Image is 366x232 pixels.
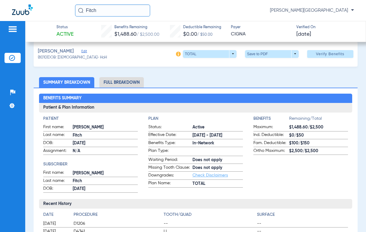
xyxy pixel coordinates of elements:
span: Edit [81,49,87,55]
span: $0/$50 [289,132,348,139]
span: Active [192,124,243,131]
app-breakdown-title: Date [43,212,68,220]
img: Search Icon [78,8,83,13]
span: Verify Benefits [316,52,344,56]
span: Benefits Remaining [114,25,159,30]
span: Active [56,31,74,38]
span: Verified On [296,25,356,30]
span: TOTAL [192,181,243,187]
span: (8010) DOB: [DEMOGRAPHIC_DATA] - HoH [38,55,107,61]
span: Plan Name: [148,180,192,187]
span: Ortho Maximum: [253,148,289,155]
span: Payer [231,25,291,30]
li: Full Breakdown [99,77,144,88]
a: Check Disclaimers [192,173,228,177]
h2: Benefits Summary [39,94,352,103]
h4: Benefits [253,116,289,122]
span: -- [257,221,348,227]
li: Summary Breakdown [39,77,94,88]
span: Fitch [73,132,138,139]
span: [PERSON_NAME] [38,48,74,55]
span: First name: [43,124,73,131]
span: -- [164,221,255,227]
span: [PERSON_NAME] [73,124,138,131]
span: Downgrades: [148,172,192,179]
span: / $2,500.00 [137,32,159,37]
span: [DATE] [73,186,138,192]
span: [DATE] [43,221,68,227]
span: Plan Type: [148,148,192,156]
span: In-Network [192,140,243,146]
span: $1,488.60 [114,32,137,37]
span: Last name: [43,178,73,185]
span: Deductible Remaining [183,25,221,30]
img: Zuub Logo [12,5,33,15]
span: Fam. Deductible: [253,140,289,147]
span: [DATE] [296,31,311,38]
span: Effective Date: [148,132,192,139]
span: Last name: [43,132,73,139]
span: Does not apply [192,165,243,171]
button: Save to PDF [245,50,299,58]
span: Fitch [73,178,138,184]
span: $2,500/$2,500 [289,148,348,154]
span: Missing Tooth Clause: [148,164,192,172]
span: $1,488.60/$2,500 [289,124,348,131]
span: Status: [148,124,192,131]
span: D1206 [74,221,162,227]
span: Waiting Period: [148,157,192,164]
span: Assignment: [43,148,73,155]
h4: Surface [257,212,348,218]
app-breakdown-title: Surface [257,212,348,220]
img: info-icon [176,52,181,56]
span: Does not apply [192,157,243,163]
h4: Plan [148,116,243,122]
span: Status [56,25,74,30]
span: N/A [73,148,138,154]
h4: Patient [43,116,138,122]
h3: Recent History [39,199,352,209]
span: [PERSON_NAME][GEOGRAPHIC_DATA] [270,8,354,14]
app-breakdown-title: Tooth/Quad [164,212,255,220]
span: CIGNA [231,31,291,38]
span: First name: [43,170,73,177]
span: Benefits Type: [148,140,192,147]
h3: Patient & Plan Information [39,103,352,113]
span: DOB: [43,140,73,147]
input: Search for patients [75,5,150,17]
app-breakdown-title: Procedure [74,212,162,220]
span: [DATE] - [DATE] [192,132,243,139]
span: $100/$150 [289,140,348,146]
button: Verify Benefits [307,50,353,58]
span: [PERSON_NAME] [73,170,138,176]
span: DOB: [43,185,73,193]
span: Maximum: [253,124,289,131]
img: hamburger-icon [8,26,17,33]
h4: Tooth/Quad [164,212,255,218]
app-breakdown-title: Benefits [253,116,289,124]
h4: Subscriber [43,161,138,167]
h4: Procedure [74,212,162,218]
span: $0.00 [183,32,197,37]
span: Remaining/Total [289,116,348,124]
span: Ind. Deductible: [253,132,289,139]
h4: Date [43,212,68,218]
span: / $50.00 [197,33,213,37]
span: [DATE] [73,140,138,146]
button: TOTAL [183,50,237,58]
